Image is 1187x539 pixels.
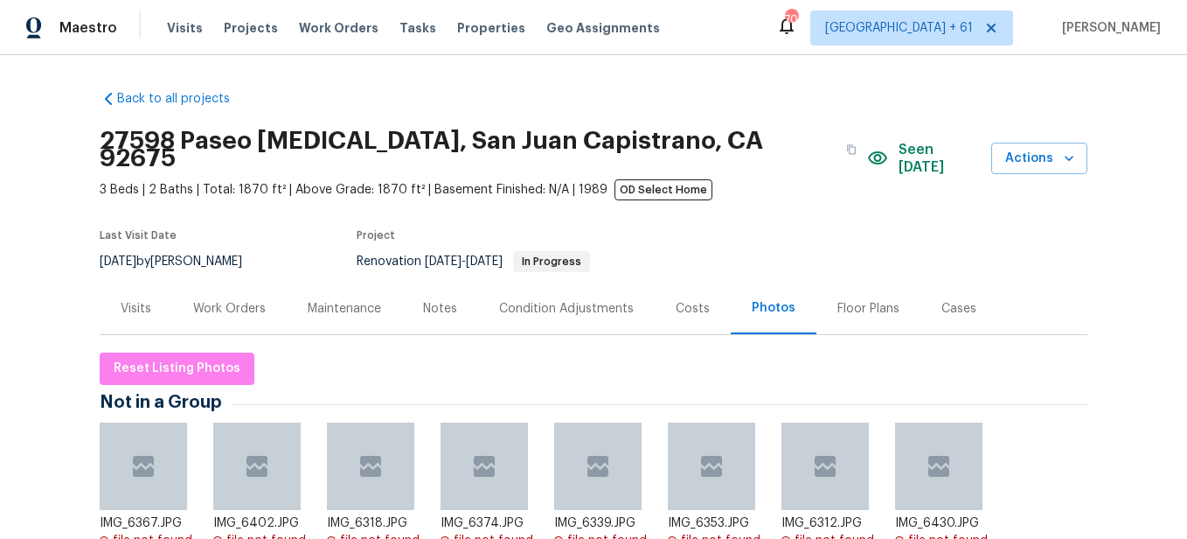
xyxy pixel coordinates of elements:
[991,143,1087,175] button: Actions
[1055,19,1161,37] span: [PERSON_NAME]
[499,300,634,318] div: Condition Adjustments
[676,300,710,318] div: Costs
[781,514,882,532] div: IMG_6312.JPG
[59,19,117,37] span: Maestro
[546,19,660,37] span: Geo Assignments
[895,514,996,532] div: IMG_6430.JPG
[193,300,266,318] div: Work Orders
[457,19,525,37] span: Properties
[357,230,395,241] span: Project
[425,255,503,268] span: -
[668,514,768,532] div: IMG_6353.JPG
[100,230,177,241] span: Last Visit Date
[466,255,503,268] span: [DATE]
[752,299,795,317] div: Photos
[299,19,378,37] span: Work Orders
[399,22,436,34] span: Tasks
[100,132,836,167] h2: 27598 Paseo [MEDICAL_DATA], San Juan Capistrano, CA 92675
[941,300,976,318] div: Cases
[825,19,973,37] span: [GEOGRAPHIC_DATA] + 61
[100,181,867,199] span: 3 Beds | 2 Baths | Total: 1870 ft² | Above Grade: 1870 ft² | Basement Finished: N/A | 1989
[515,256,588,267] span: In Progress
[1005,148,1073,170] span: Actions
[357,255,590,268] span: Renovation
[441,514,541,532] div: IMG_6374.JPG
[100,394,231,411] span: Not in a Group
[213,514,314,532] div: IMG_6402.JPG
[308,300,381,318] div: Maintenance
[100,255,136,268] span: [DATE]
[121,300,151,318] div: Visits
[554,514,655,532] div: IMG_6339.JPG
[224,19,278,37] span: Projects
[425,255,462,268] span: [DATE]
[614,179,712,200] span: OD Select Home
[100,90,267,108] a: Back to all projects
[785,10,797,28] div: 702
[114,358,240,380] span: Reset Listing Photos
[423,300,457,318] div: Notes
[100,251,263,272] div: by [PERSON_NAME]
[899,141,981,176] span: Seen [DATE]
[100,514,200,532] div: IMG_6367.JPG
[100,353,254,385] button: Reset Listing Photos
[836,134,867,165] button: Copy Address
[837,300,899,318] div: Floor Plans
[167,19,203,37] span: Visits
[327,514,427,532] div: IMG_6318.JPG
